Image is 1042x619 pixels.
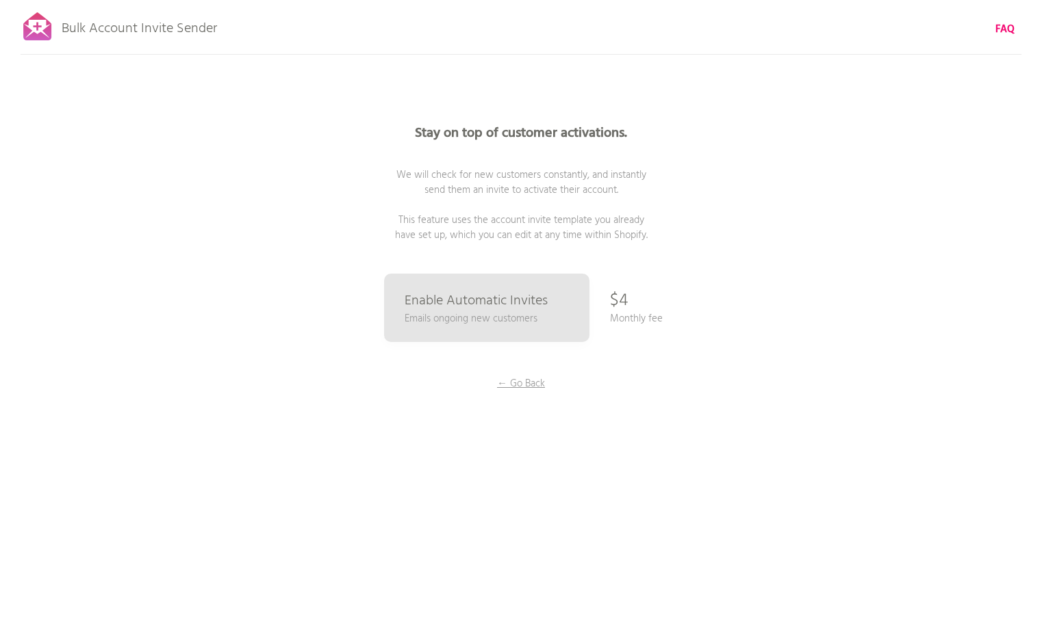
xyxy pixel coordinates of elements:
[62,8,217,42] p: Bulk Account Invite Sender
[610,311,663,326] p: Monthly fee
[610,280,628,321] p: $4
[405,311,537,326] p: Emails ongoing new customers
[395,167,648,243] span: We will check for new customers constantly, and instantly send them an invite to activate their a...
[405,294,548,308] p: Enable Automatic Invites
[415,122,627,144] b: Stay on top of customer activations.
[384,274,589,342] a: Enable Automatic Invites Emails ongoing new customers
[470,376,572,391] p: ← Go Back
[995,22,1015,37] a: FAQ
[995,21,1015,38] b: FAQ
